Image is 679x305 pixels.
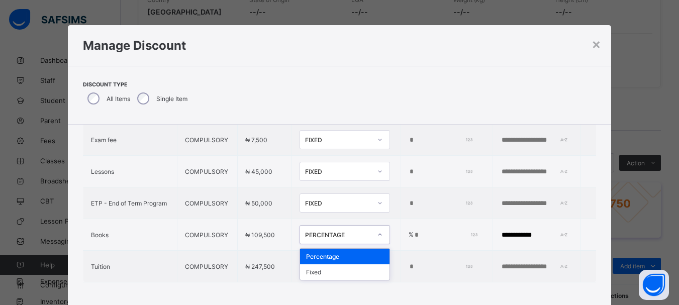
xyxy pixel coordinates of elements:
div: PERCENTAGE [305,231,371,239]
td: % [401,219,493,251]
span: ₦ 109,500 [245,231,275,239]
td: COMPULSORY [177,124,238,156]
td: COMPULSORY [177,251,238,282]
span: Discount Type [83,81,190,88]
div: FIXED [305,199,371,207]
td: Lessons [83,156,177,187]
label: All Items [107,95,130,103]
span: ₦ 7,500 [245,136,267,144]
td: Exam fee [83,124,177,156]
td: ETP - End of Term Program [83,187,177,219]
div: FIXED [305,136,371,144]
span: ₦ 45,000 [245,168,272,175]
div: Percentage [300,249,390,264]
td: COMPULSORY [177,219,238,251]
label: Single Item [156,95,187,103]
td: Books [83,219,177,251]
td: COMPULSORY [177,156,238,187]
span: ₦ 247,500 [245,263,275,270]
td: Tuition [83,251,177,282]
h1: Manage Discount [83,38,596,53]
div: FIXED [305,168,371,175]
div: × [592,35,601,52]
span: ₦ 50,000 [245,199,272,207]
button: Open asap [639,270,669,300]
div: Fixed [300,264,390,280]
td: COMPULSORY [177,187,238,219]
